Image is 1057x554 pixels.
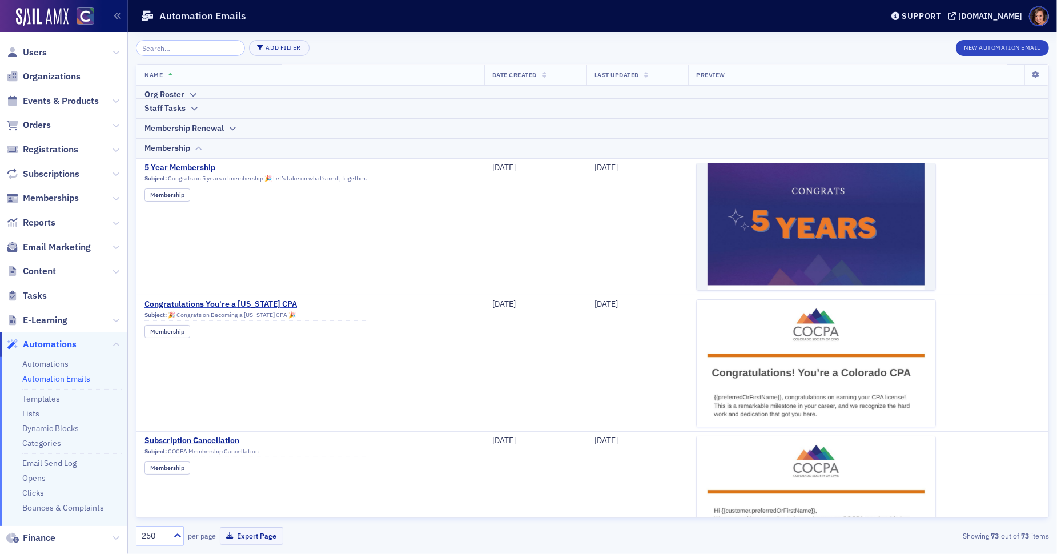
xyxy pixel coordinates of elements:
[23,95,99,107] span: Events & Products
[22,423,79,433] a: Dynamic Blocks
[23,168,79,180] span: Subscriptions
[23,119,51,131] span: Orders
[144,299,368,310] a: Congratulations You're a [US_STATE] CPA
[144,122,224,134] div: Membership Renewal
[6,168,79,180] a: Subscriptions
[144,163,368,173] a: 5 Year Membership
[22,438,61,448] a: Categories
[22,458,77,468] a: Email Send Log
[144,89,184,101] div: Org Roster
[6,119,51,131] a: Orders
[22,394,60,404] a: Templates
[23,338,77,351] span: Automations
[492,435,516,445] span: [DATE]
[144,448,368,458] div: COCPA Membership Cancellation
[23,314,67,327] span: E-Learning
[956,40,1050,56] button: New Automation Email
[220,527,283,545] button: Export Page
[144,142,190,154] div: Membership
[492,162,516,172] span: [DATE]
[23,143,78,156] span: Registrations
[249,40,310,56] button: Add Filter
[144,188,190,201] div: Membership
[144,71,163,79] span: Name
[144,175,167,182] span: Subject:
[144,102,186,114] div: Staff Tasks
[22,503,104,513] a: Bounces & Complaints
[22,473,46,483] a: Opens
[696,71,725,79] span: Preview
[144,436,368,446] a: Subscription Cancellation
[159,9,246,23] h1: Automation Emails
[6,314,67,327] a: E-Learning
[144,448,167,455] span: Subject:
[492,299,516,309] span: [DATE]
[6,192,79,204] a: Memberships
[594,162,618,172] span: [DATE]
[594,71,639,79] span: Last Updated
[6,338,77,351] a: Automations
[144,311,167,319] span: Subject:
[6,216,55,229] a: Reports
[23,46,47,59] span: Users
[16,8,69,26] img: SailAMX
[23,216,55,229] span: Reports
[136,40,245,56] input: Search…
[22,408,39,419] a: Lists
[1019,531,1031,541] strong: 73
[144,325,190,338] div: Membership
[492,71,537,79] span: Date Created
[23,70,81,83] span: Organizations
[6,143,78,156] a: Registrations
[69,7,94,27] a: View Homepage
[6,70,81,83] a: Organizations
[989,531,1001,541] strong: 73
[22,374,90,384] a: Automation Emails
[23,265,56,278] span: Content
[188,531,216,541] label: per page
[77,7,94,25] img: SailAMX
[144,311,368,322] div: 🎉 Congrats on Becoming a [US_STATE] CPA 🎉
[6,95,99,107] a: Events & Products
[594,435,618,445] span: [DATE]
[6,265,56,278] a: Content
[6,46,47,59] a: Users
[23,532,55,544] span: Finance
[6,290,47,302] a: Tasks
[958,11,1022,21] div: [DOMAIN_NAME]
[142,530,167,542] div: 250
[23,241,91,254] span: Email Marketing
[753,531,1049,541] div: Showing out of items
[22,488,44,498] a: Clicks
[144,461,190,474] div: Membership
[22,359,69,369] a: Automations
[23,192,79,204] span: Memberships
[6,241,91,254] a: Email Marketing
[144,175,368,185] div: Congrats on 5 years of membership 🎉 Let’s take on what’s next, together.
[956,42,1050,52] a: New Automation Email
[902,11,941,21] div: Support
[1029,6,1049,26] span: Profile
[6,532,55,544] a: Finance
[594,299,618,309] span: [DATE]
[948,12,1026,20] button: [DOMAIN_NAME]
[23,290,47,302] span: Tasks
